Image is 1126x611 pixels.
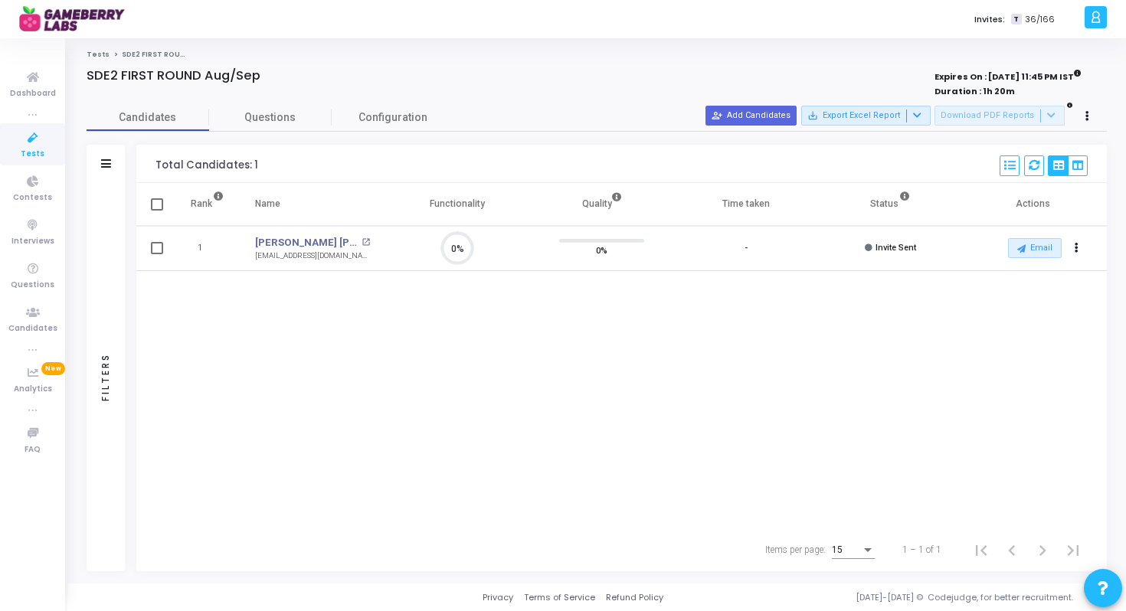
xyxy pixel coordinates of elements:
[10,87,56,100] span: Dashboard
[963,183,1107,226] th: Actions
[13,191,52,204] span: Contests
[935,106,1065,126] button: Download PDF Reports
[21,148,44,161] span: Tests
[722,195,770,212] div: Time taken
[1058,534,1088,565] button: Last page
[1008,238,1062,258] button: Email
[41,362,65,375] span: New
[122,50,225,59] span: SDE2 FIRST ROUND Aug/Sep
[807,110,818,121] mat-icon: save_alt
[935,67,1082,83] strong: Expires On : [DATE] 11:45 PM IST
[1027,534,1058,565] button: Next page
[19,4,134,34] img: logo
[358,109,427,126] span: Configuration
[99,292,113,461] div: Filters
[87,68,260,83] h4: SDE2 FIRST ROUND Aug/Sep
[1025,13,1055,26] span: 36/166
[606,591,663,604] a: Refund Policy
[1065,238,1087,260] button: Actions
[483,591,513,604] a: Privacy
[11,235,54,248] span: Interviews
[832,545,875,556] mat-select: Items per page:
[385,183,529,226] th: Functionality
[175,226,240,271] td: 1
[902,543,941,557] div: 1 – 1 of 1
[175,183,240,226] th: Rank
[765,543,826,557] div: Items per page:
[209,109,332,126] span: Questions
[255,250,370,262] div: [EMAIL_ADDRESS][DOMAIN_NAME]
[1011,14,1021,25] span: T
[801,106,931,126] button: Export Excel Report
[155,159,258,172] div: Total Candidates: 1
[87,50,1107,60] nav: breadcrumb
[362,238,370,247] mat-icon: open_in_new
[596,243,607,258] span: 0%
[255,235,358,250] a: [PERSON_NAME] [PERSON_NAME]
[255,195,280,212] div: Name
[966,534,997,565] button: First page
[832,544,843,555] span: 15
[87,50,110,59] a: Tests
[663,591,1107,604] div: [DATE]-[DATE] © Codejudge, for better recruitment.
[705,106,797,126] button: Add Candidates
[935,85,1015,97] strong: Duration : 1h 20m
[11,279,54,292] span: Questions
[529,183,673,226] th: Quality
[524,591,595,604] a: Terms of Service
[745,242,748,255] div: -
[1048,155,1088,176] div: View Options
[87,109,209,126] span: Candidates
[974,13,1005,26] label: Invites:
[712,110,722,121] mat-icon: person_add_alt
[14,383,52,396] span: Analytics
[818,183,962,226] th: Status
[997,534,1027,565] button: Previous page
[876,243,916,253] span: Invite Sent
[8,322,57,335] span: Candidates
[25,443,41,456] span: FAQ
